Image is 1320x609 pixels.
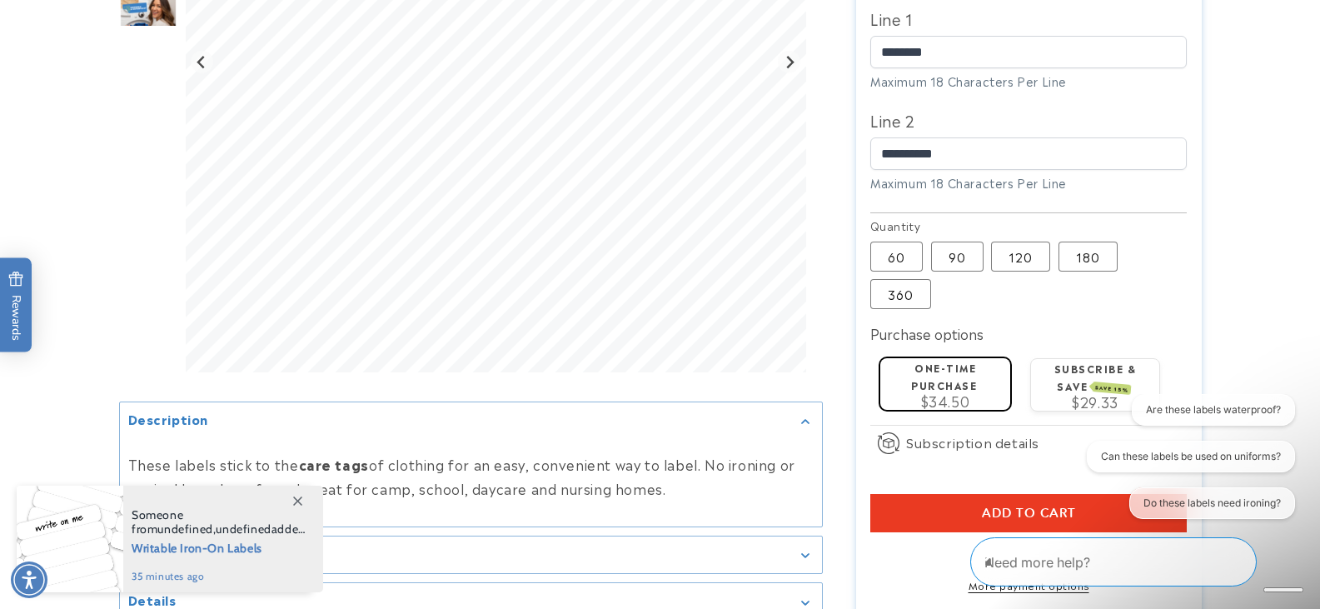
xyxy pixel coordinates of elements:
[1058,242,1118,272] label: 180
[13,476,211,526] iframe: Sign Up via Text for Offers
[982,506,1076,521] span: Add to cart
[911,360,977,392] label: One-time purchase
[216,522,271,537] span: undefined
[970,531,1303,592] iframe: Gorgias Floating Chat
[120,402,822,439] summary: Description
[157,522,212,537] span: undefined
[11,562,47,598] div: Accessibility Menu
[906,432,1039,452] span: Subscription details
[132,508,306,537] span: Someone from , added this product to their cart.
[991,242,1050,272] label: 120
[870,242,923,272] label: 60
[870,217,922,234] legend: Quantity
[870,72,1187,90] div: Maximum 18 Characters Per Line
[870,279,931,309] label: 360
[128,592,177,608] h2: Details
[870,107,1187,133] label: Line 2
[132,569,306,584] span: 35 minutes ago
[132,537,306,557] span: Writable Iron-On Labels
[870,494,1187,532] button: Add to cart
[191,50,213,72] button: Previous slide
[1073,394,1303,534] iframe: Gorgias live chat conversation starters
[921,391,970,411] span: $34.50
[870,577,1187,592] a: More payment options
[128,452,814,501] p: These labels stick to the of clothing for an easy, convenient way to label. No ironing or sewing!...
[778,50,800,72] button: Next slide
[870,174,1187,192] div: Maximum 18 Characters Per Line
[1072,392,1118,412] span: $29.33
[870,323,984,343] label: Purchase options
[8,271,24,340] span: Rewards
[870,5,1187,32] label: Line 1
[120,536,822,573] summary: Features
[931,242,984,272] label: 90
[299,454,369,474] strong: care tags
[1093,382,1132,395] span: SAVE 15%
[128,410,209,427] h2: Description
[1054,361,1137,393] label: Subscribe & save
